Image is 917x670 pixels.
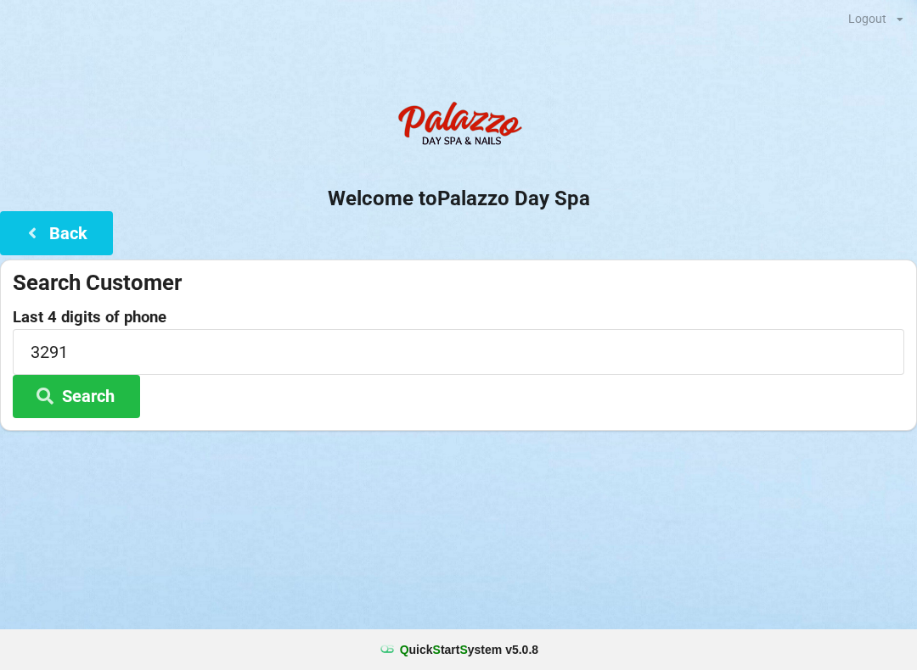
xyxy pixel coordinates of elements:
img: favicon.ico [379,641,396,658]
button: Search [13,375,140,418]
b: uick tart ystem v 5.0.8 [400,641,538,658]
span: Q [400,643,409,656]
div: Logout [848,13,886,25]
img: PalazzoDaySpaNails-Logo.png [391,92,526,160]
label: Last 4 digits of phone [13,309,904,326]
input: 0000 [13,329,904,374]
span: S [433,643,441,656]
span: S [459,643,467,656]
div: Search Customer [13,269,904,297]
